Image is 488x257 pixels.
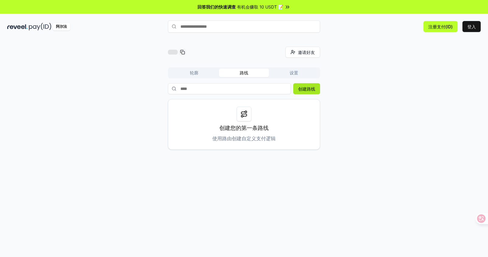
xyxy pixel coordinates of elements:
[197,4,236,9] font: 回答我们的快速调查
[293,83,320,94] button: 创建路线
[240,70,248,75] font: 路线
[237,4,283,9] font: 有机会赚取 10 USDT 📝
[29,23,51,30] img: 付款编号
[190,70,198,75] font: 轮廓
[298,86,315,91] font: 创建路线
[428,24,453,29] font: 注册支付(ID)
[219,125,269,131] font: 创建您的第一条路线
[298,50,315,55] font: 邀请好友
[285,47,320,58] button: 邀请好友
[7,23,28,30] img: 揭示黑暗
[467,24,476,29] font: 登入
[462,21,481,32] button: 登入
[56,24,67,29] font: 阿尔法
[212,135,276,141] font: 使用路由创建自定义支付逻辑
[290,70,298,75] font: 设置
[424,21,458,32] button: 注册支付(ID)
